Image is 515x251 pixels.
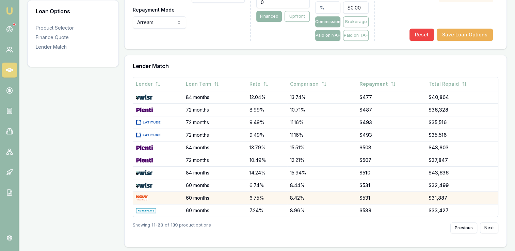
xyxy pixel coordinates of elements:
td: 7.24% [247,204,287,217]
td: 12.04% [247,91,287,103]
div: Product Selector [36,24,110,31]
img: Plenti [136,157,153,163]
img: Money Place [136,208,156,213]
div: $43,803 [429,144,495,151]
div: $493 [359,119,423,126]
label: Repayment Mode [133,7,175,13]
button: Financed [256,11,281,22]
div: Showing of product options [133,222,211,233]
td: 72 months [183,116,247,129]
strong: 11 - 20 [151,222,163,233]
div: $531 [359,182,423,189]
h3: Loan Options [36,9,110,14]
td: 9.49% [247,129,287,141]
strong: 139 [171,222,178,233]
td: 15.51% [287,141,357,154]
img: NOW Finance [136,195,148,201]
div: $493 [359,132,423,138]
img: Plenti [136,107,153,113]
div: $503 [359,144,423,151]
button: Previous [450,222,477,233]
td: 84 months [183,91,247,103]
button: Rate [250,78,269,90]
td: 11.16% [287,116,357,129]
td: 60 months [183,204,247,217]
img: WISR [136,183,152,188]
td: 60 months [183,179,247,191]
td: 8.99% [247,103,287,116]
div: $40,864 [429,94,495,101]
td: 14.24% [247,166,287,179]
td: 13.74% [287,91,357,103]
div: $35,516 [429,132,495,138]
td: 72 months [183,154,247,166]
button: Reset [409,29,434,41]
div: $477 [359,94,423,101]
div: $36,328 [429,106,495,113]
div: $510 [359,169,423,176]
div: $33,427 [429,207,495,214]
img: WISR [136,170,152,175]
button: Brokerage [343,16,368,27]
button: Repayment [359,78,396,90]
div: $507 [359,157,423,164]
div: $35,516 [429,119,495,126]
img: Plenti [136,145,153,150]
td: 9.49% [247,116,287,129]
td: 8.96% [287,204,357,217]
td: 72 months [183,103,247,116]
td: 72 months [183,129,247,141]
button: Lender [136,78,161,90]
td: 6.74% [247,179,287,191]
td: 6.75% [247,191,287,204]
td: 11.16% [287,129,357,141]
button: Paid on TAF [343,30,368,41]
button: Paid on NAF [315,30,340,41]
h3: Lender Match [133,63,498,69]
button: Loan Term [186,78,219,90]
button: Save Loan Options [437,29,493,41]
td: 10.71% [287,103,357,116]
div: $487 [359,106,423,113]
div: Lender Match [36,44,110,50]
td: 8.42% [287,191,357,204]
img: emu-icon-u.png [5,7,14,15]
td: 12.21% [287,154,357,166]
div: $531 [359,195,423,201]
button: Comparison [290,78,327,90]
td: 84 months [183,141,247,154]
img: Latitude [136,132,161,138]
div: Finance Quote [36,34,110,41]
img: Latitude [136,120,161,125]
td: 84 months [183,166,247,179]
td: 8.44% [287,179,357,191]
img: WISR [136,95,152,100]
button: Total Repaid [429,78,467,90]
td: 60 months [183,191,247,204]
button: Commission [315,16,340,27]
div: $31,887 [429,195,495,201]
button: Upfront [285,11,310,22]
td: 13.79% [247,141,287,154]
input: % [315,1,340,14]
div: $43,636 [429,169,495,176]
div: $32,499 [429,182,495,189]
button: Next [480,222,498,233]
td: 15.94% [287,166,357,179]
div: $538 [359,207,423,214]
td: 10.49% [247,154,287,166]
div: $37,847 [429,157,495,164]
